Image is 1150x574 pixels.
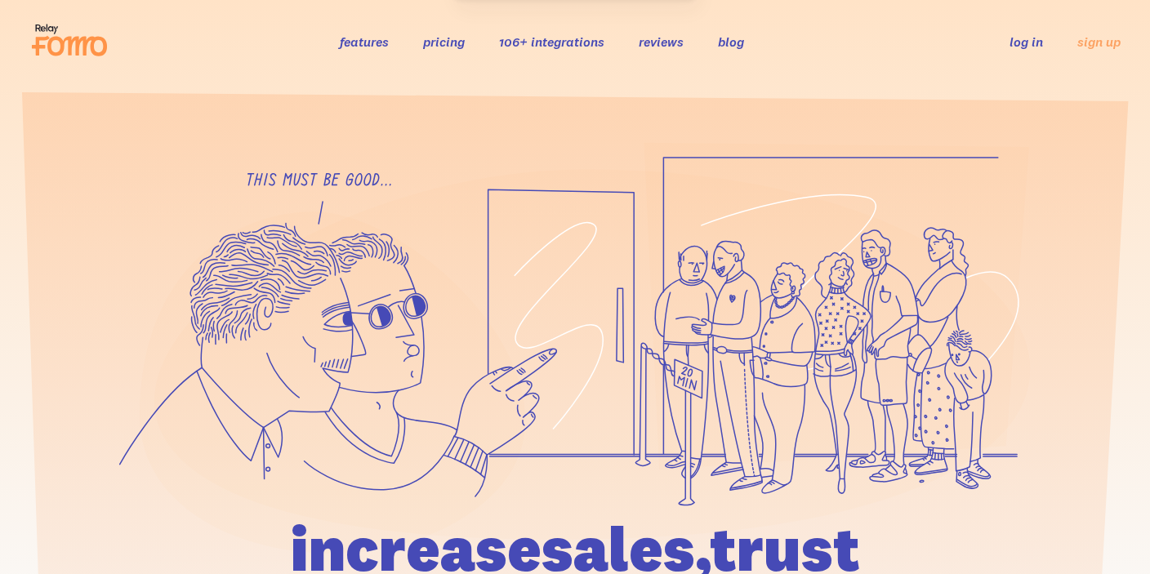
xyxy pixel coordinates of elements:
a: features [340,33,389,50]
a: sign up [1077,33,1121,51]
a: blog [718,33,744,50]
a: reviews [639,33,684,50]
a: pricing [423,33,465,50]
a: log in [1010,33,1043,50]
a: 106+ integrations [499,33,604,50]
